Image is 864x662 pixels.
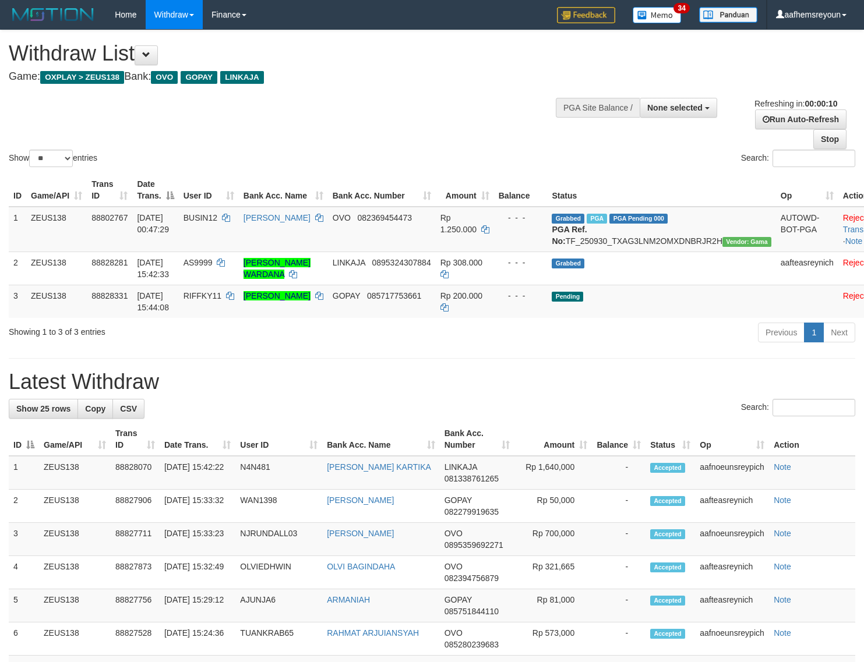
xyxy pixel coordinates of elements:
select: Showentries [29,150,73,167]
td: Rp 50,000 [514,490,592,523]
th: Date Trans.: activate to sort column descending [132,174,178,207]
td: 3 [9,285,26,318]
span: Accepted [650,496,685,506]
span: Copy 082369454473 to clipboard [358,213,412,222]
td: - [592,622,646,656]
td: - [592,589,646,622]
span: Rp 1.250.000 [440,213,477,234]
a: Note [845,236,863,246]
span: Show 25 rows [16,404,70,413]
th: Bank Acc. Number: activate to sort column ascending [328,174,436,207]
td: AJUNJA6 [235,589,322,622]
span: LINKAJA [220,71,264,84]
h1: Withdraw List [9,42,565,65]
td: aafnoeunsreypich [695,622,769,656]
td: Rp 700,000 [514,523,592,556]
td: ZEUS138 [39,523,111,556]
a: RAHMAT ARJUIANSYAH [327,628,419,638]
td: 4 [9,556,39,589]
span: Rp 308.000 [440,258,482,267]
a: OLVI BAGINDAHA [327,562,395,571]
td: Rp 573,000 [514,622,592,656]
th: Bank Acc. Name: activate to sort column ascending [322,423,439,456]
td: aafnoeunsreypich [695,456,769,490]
th: Trans ID: activate to sort column ascending [111,423,160,456]
th: Trans ID: activate to sort column ascending [87,174,132,207]
td: [DATE] 15:24:36 [160,622,235,656]
th: User ID: activate to sort column ascending [179,174,239,207]
td: Rp 81,000 [514,589,592,622]
th: Amount: activate to sort column ascending [436,174,494,207]
a: [PERSON_NAME] [244,291,311,300]
span: BUSIN12 [184,213,217,222]
td: [DATE] 15:42:22 [160,456,235,490]
td: 1 [9,207,26,252]
td: ZEUS138 [39,589,111,622]
span: OVO [151,71,178,84]
span: GOPAY [445,595,472,604]
span: Copy 085717753661 to clipboard [367,291,421,300]
div: - - - [499,290,543,302]
th: Op: activate to sort column ascending [776,174,838,207]
label: Search: [741,150,855,167]
a: Note [774,562,791,571]
span: Grabbed [552,259,584,268]
span: AS9999 [184,258,213,267]
span: GOPAY [445,495,472,505]
a: [PERSON_NAME] [244,213,311,222]
td: 2 [9,490,39,523]
td: aafteasreynich [695,556,769,589]
span: Copy 0895324307884 to clipboard [372,258,431,267]
td: WAN1398 [235,490,322,523]
a: Copy [77,399,113,419]
th: Date Trans.: activate to sort column ascending [160,423,235,456]
td: [DATE] 15:32:49 [160,556,235,589]
td: 88827756 [111,589,160,622]
span: Copy 085280239683 to clipboard [445,640,499,649]
span: 88802767 [91,213,128,222]
td: Rp 1,640,000 [514,456,592,490]
span: OVO [445,562,463,571]
span: LINKAJA [445,462,477,472]
span: Copy 085751844110 to clipboard [445,607,499,616]
td: aafteasreynich [695,589,769,622]
td: - [592,456,646,490]
td: 3 [9,523,39,556]
span: Marked by aafsreyleap [587,214,607,224]
div: PGA Site Balance / [556,98,640,118]
a: Run Auto-Refresh [755,109,847,129]
a: Previous [758,323,805,342]
span: Accepted [650,596,685,606]
th: Amount: activate to sort column ascending [514,423,592,456]
span: 88828331 [91,291,128,300]
span: 88828281 [91,258,128,267]
span: 34 [673,3,689,13]
th: Status: activate to sort column ascending [646,423,695,456]
td: ZEUS138 [26,207,87,252]
td: ZEUS138 [39,490,111,523]
td: 1 [9,456,39,490]
td: ZEUS138 [39,556,111,589]
a: 1 [804,323,824,342]
a: Note [774,495,791,505]
td: aafteasreynich [776,252,838,285]
td: aafnoeunsreypich [695,523,769,556]
span: OVO [445,628,463,638]
span: Accepted [650,629,685,639]
th: Op: activate to sort column ascending [695,423,769,456]
th: Balance: activate to sort column ascending [592,423,646,456]
span: Pending [552,292,583,302]
th: User ID: activate to sort column ascending [235,423,322,456]
span: Accepted [650,529,685,539]
label: Show entries [9,150,97,167]
a: [PERSON_NAME] WARDANA [244,258,311,279]
td: - [592,490,646,523]
span: Copy 082394756879 to clipboard [445,574,499,583]
th: Balance [494,174,548,207]
td: 6 [9,622,39,656]
span: LINKAJA [333,258,365,267]
img: MOTION_logo.png [9,6,97,23]
td: 88827873 [111,556,160,589]
a: [PERSON_NAME] KARTIKA [327,462,431,472]
label: Search: [741,399,855,416]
